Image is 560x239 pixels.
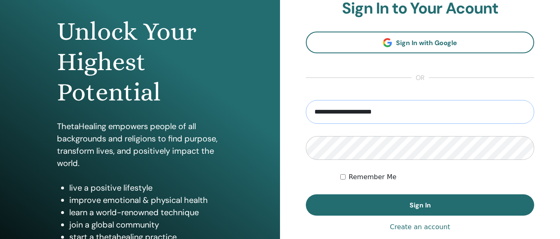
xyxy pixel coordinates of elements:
[57,16,223,108] h1: Unlock Your Highest Potential
[396,39,457,47] span: Sign In with Google
[306,32,534,53] a: Sign In with Google
[349,172,397,182] label: Remember Me
[69,194,223,206] li: improve emotional & physical health
[412,73,429,83] span: or
[69,206,223,219] li: learn a world-renowned technique
[410,201,431,209] span: Sign In
[69,219,223,231] li: join a global community
[390,222,450,232] a: Create an account
[69,182,223,194] li: live a positive lifestyle
[340,172,534,182] div: Keep me authenticated indefinitely or until I manually logout
[306,194,534,216] button: Sign In
[57,120,223,169] p: ThetaHealing empowers people of all backgrounds and religions to find purpose, transform lives, a...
